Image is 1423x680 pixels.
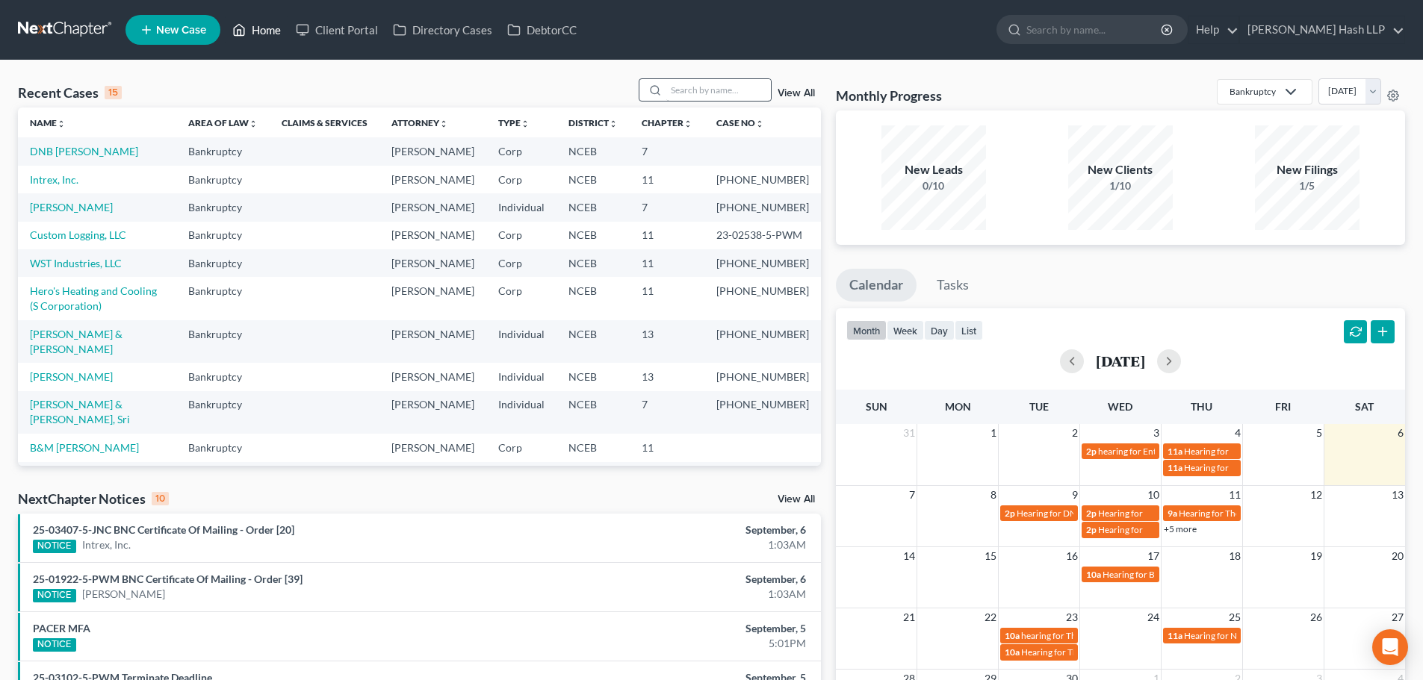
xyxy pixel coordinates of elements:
td: [PHONE_NUMBER] [704,391,821,434]
div: NextChapter Notices [18,490,169,508]
td: NCEB [557,391,630,434]
a: DebtorCC [500,16,584,43]
a: Help [1188,16,1238,43]
span: 3 [1152,424,1161,442]
div: 1/10 [1068,178,1173,193]
td: Bankruptcy [176,462,270,490]
span: Wed [1108,400,1132,413]
span: Sun [866,400,887,413]
td: 13 [630,320,704,363]
td: Individual [486,363,557,390]
span: 2 [1070,424,1079,442]
span: 18 [1227,547,1242,565]
span: 2p [1086,508,1097,519]
td: [PERSON_NAME] [379,363,486,390]
td: [PERSON_NAME] [379,320,486,363]
div: New Filings [1255,161,1360,178]
div: Bankruptcy [1230,85,1276,98]
span: Sat [1355,400,1374,413]
span: Hearing for The Little Mint, Inc. [1021,646,1142,658]
span: 11a [1168,446,1182,457]
td: 11 [630,166,704,193]
a: Districtunfold_more [568,117,618,128]
span: Thu [1191,400,1212,413]
td: NCEB [557,363,630,390]
td: Bankruptcy [176,391,270,434]
span: 15 [983,547,998,565]
span: 21 [902,608,917,626]
td: Corp [486,462,557,490]
td: [PERSON_NAME] [379,193,486,221]
a: PACER MFA [33,622,90,634]
a: Tasks [923,269,982,302]
div: 1:03AM [558,537,806,552]
span: Hearing for DNB Management, Inc. et [PERSON_NAME] et al [1017,508,1252,519]
a: [PERSON_NAME] & [PERSON_NAME], Sri [30,398,130,425]
div: September, 6 [558,572,806,587]
span: 6 [1396,424,1405,442]
div: 1:03AM [558,587,806,602]
button: list [955,320,983,340]
i: unfold_more [249,119,258,128]
span: Hearing for [1098,508,1143,519]
td: 11 [630,462,704,490]
span: Hearing for [1184,462,1229,473]
span: 11 [1227,486,1242,504]
td: [PERSON_NAME] [379,434,486,461]
button: week [887,320,924,340]
th: Claims & Services [270,107,379,137]
td: [PERSON_NAME] [379,249,486,277]
div: September, 6 [558,523,806,537]
span: Hearing for [1184,446,1229,457]
span: 27 [1390,608,1405,626]
span: New Case [156,25,206,36]
a: Calendar [836,269,917,302]
a: [PERSON_NAME] [30,201,113,213]
button: month [846,320,887,340]
i: unfold_more [609,119,618,128]
span: 19 [1309,547,1324,565]
div: New Leads [881,161,986,178]
span: 10 [1146,486,1161,504]
td: Individual [486,391,557,434]
i: unfold_more [439,119,448,128]
i: unfold_more [57,119,66,128]
span: 5 [1315,424,1324,442]
td: Bankruptcy [176,363,270,390]
div: 5:01PM [558,636,806,651]
div: 15 [105,86,122,99]
td: 11 [630,249,704,277]
span: 31 [902,424,917,442]
input: Search by name... [1026,16,1163,43]
div: 1/5 [1255,178,1360,193]
td: 13 [630,363,704,390]
span: 10a [1005,630,1020,641]
div: September, 5 [558,621,806,636]
i: unfold_more [683,119,692,128]
td: 7 [630,193,704,221]
td: NCEB [557,434,630,461]
td: [PHONE_NUMBER] [704,249,821,277]
a: +5 more [1164,523,1197,534]
span: Hearing for [1098,524,1143,535]
td: 11 [630,277,704,319]
span: 2p [1086,446,1097,457]
span: 22 [983,608,998,626]
a: Area of Lawunfold_more [188,117,258,128]
span: hearing for The Little Mint, Inc. [1021,630,1141,641]
span: 25 [1227,608,1242,626]
td: Bankruptcy [176,434,270,461]
td: [PERSON_NAME] [379,166,486,193]
td: Corp [486,166,557,193]
span: Tue [1029,400,1049,413]
td: [PERSON_NAME] [379,462,486,490]
td: 11 [630,434,704,461]
div: Open Intercom Messenger [1372,629,1408,665]
span: Mon [945,400,971,413]
td: [PERSON_NAME] [379,391,486,434]
a: WST Industries, LLC [30,257,122,269]
td: Bankruptcy [176,277,270,319]
td: NCEB [557,222,630,249]
td: [PHONE_NUMBER] [704,277,821,319]
td: Bankruptcy [176,137,270,165]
